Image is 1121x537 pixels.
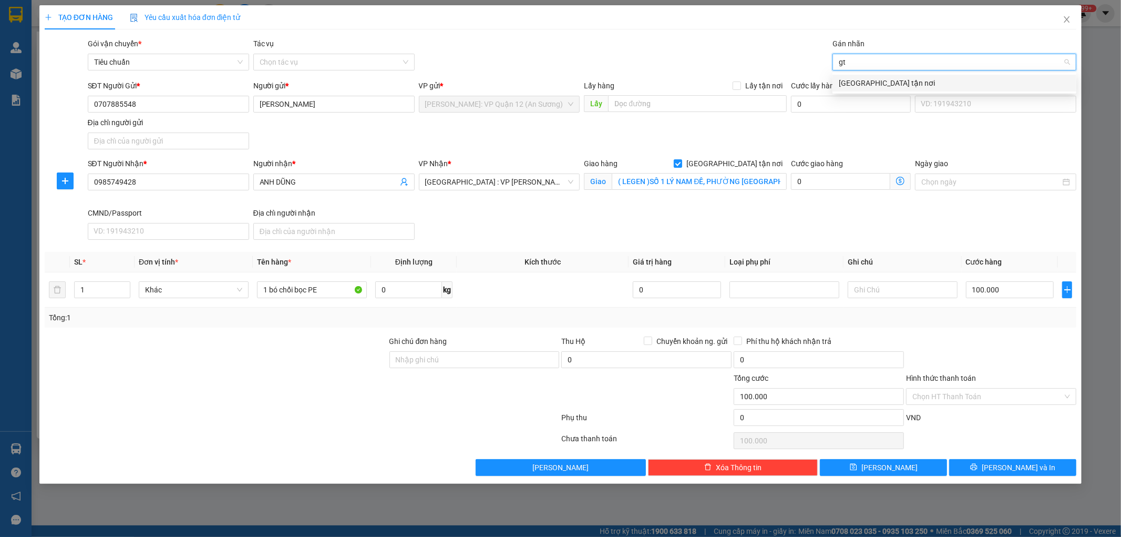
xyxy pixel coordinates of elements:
[1062,281,1072,298] button: plus
[4,64,159,78] span: Mã đơn: QU121309250005
[915,159,948,168] label: Ngày giao
[88,158,249,169] div: SĐT Người Nhận
[584,95,608,112] span: Lấy
[253,158,415,169] div: Người nhận
[982,462,1055,473] span: [PERSON_NAME] và In
[94,54,243,70] span: Tiêu chuẩn
[442,281,452,298] span: kg
[970,463,978,472] span: printer
[921,176,1061,188] input: Ngày giao
[561,412,733,430] div: Phụ thu
[633,281,721,298] input: 0
[88,207,249,219] div: CMND/Passport
[906,374,976,382] label: Hình thức thanh toán
[561,337,585,346] span: Thu Hộ
[648,459,818,476] button: deleteXóa Thông tin
[861,462,918,473] span: [PERSON_NAME]
[725,252,844,272] th: Loại phụ phí
[253,39,274,48] label: Tác vụ
[682,158,787,169] span: [GEOGRAPHIC_DATA] tận nơi
[88,117,249,128] div: Địa chỉ người gửi
[49,312,433,323] div: Tổng: 1
[257,281,367,298] input: VD: Bàn, Ghế
[633,258,672,266] span: Giá trị hàng
[130,14,138,22] img: icon
[419,159,448,168] span: VP Nhận
[839,56,848,68] input: Gán nhãn
[57,173,74,189] button: plus
[850,463,857,472] span: save
[253,223,415,240] input: Địa chỉ của người nhận
[848,281,958,298] input: Ghi Chú
[791,96,911,113] input: Cước lấy hàng
[395,258,433,266] span: Định lượng
[49,281,66,298] button: delete
[419,80,580,92] div: VP gửi
[253,80,415,92] div: Người gửi
[45,14,52,21] span: plus
[253,207,415,219] div: Địa chỉ người nhận
[906,413,921,422] span: VND
[716,462,762,473] span: Xóa Thông tin
[130,13,241,22] span: Yêu cầu xuất hóa đơn điện tử
[88,133,249,149] input: Địa chỉ của người gửi
[1063,15,1071,24] span: close
[966,258,1002,266] span: Cước hàng
[400,178,408,186] span: user-add
[476,459,646,476] button: [PERSON_NAME]
[561,433,733,451] div: Chưa thanh toán
[832,39,865,48] label: Gán nhãn
[734,374,768,382] span: Tổng cước
[820,459,947,476] button: save[PERSON_NAME]
[4,36,80,54] span: [PHONE_NUMBER]
[791,173,890,190] input: Cước giao hàng
[844,252,962,272] th: Ghi chú
[88,39,141,48] span: Gói vận chuyển
[584,159,618,168] span: Giao hàng
[896,177,904,185] span: dollar-circle
[425,174,574,190] span: Đà Nẵng : VP Thanh Khê
[74,258,83,266] span: SL
[139,258,178,266] span: Đơn vị tính
[741,80,787,92] span: Lấy tận nơi
[584,82,614,90] span: Lấy hàng
[145,282,242,298] span: Khác
[652,336,732,347] span: Chuyển khoản ng. gửi
[524,258,561,266] span: Kích thước
[45,13,113,22] span: TẠO ĐƠN HÀNG
[70,21,216,32] span: Ngày in phiếu: 12:22 ngày
[791,159,843,168] label: Cước giao hàng
[83,36,210,55] span: CÔNG TY TNHH CHUYỂN PHÁT NHANH BẢO AN
[57,177,73,185] span: plus
[532,462,589,473] span: [PERSON_NAME]
[839,77,1070,89] div: [GEOGRAPHIC_DATA] tận nơi
[612,173,787,190] input: Giao tận nơi
[74,5,212,19] strong: PHIẾU DÁN LÊN HÀNG
[704,463,712,472] span: delete
[389,351,560,368] input: Ghi chú đơn hàng
[1063,286,1072,294] span: plus
[29,36,56,45] strong: CSKH:
[584,173,612,190] span: Giao
[88,80,249,92] div: SĐT Người Gửi
[949,459,1076,476] button: printer[PERSON_NAME] và In
[742,336,836,347] span: Phí thu hộ khách nhận trả
[257,258,291,266] span: Tên hàng
[608,95,787,112] input: Dọc đường
[832,75,1076,92] div: Giao tận nơi
[791,82,838,90] label: Cước lấy hàng
[389,337,447,346] label: Ghi chú đơn hàng
[1052,5,1082,35] button: Close
[425,96,574,112] span: Hồ Chí Minh: VP Quận 12 (An Sương)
